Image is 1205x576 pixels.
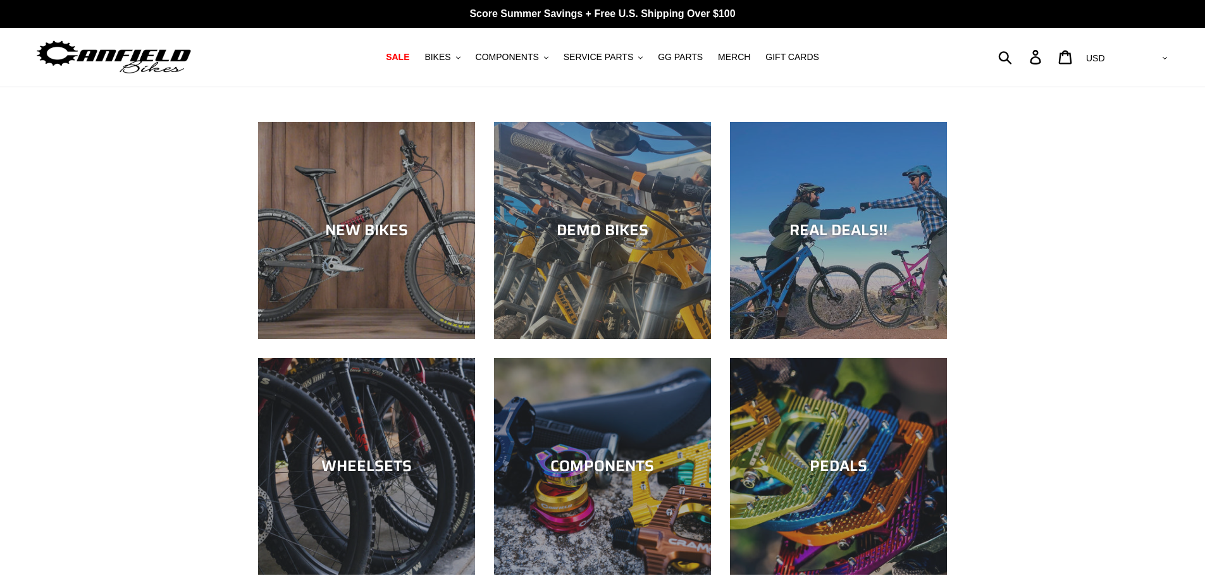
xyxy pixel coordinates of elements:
[730,358,947,575] a: PEDALS
[494,358,711,575] a: COMPONENTS
[258,122,475,339] a: NEW BIKES
[1005,43,1037,71] input: Search
[765,52,819,63] span: GIFT CARDS
[469,49,555,66] button: COMPONENTS
[258,358,475,575] a: WHEELSETS
[718,52,750,63] span: MERCH
[557,49,649,66] button: SERVICE PARTS
[730,221,947,240] div: REAL DEALS!!
[418,49,466,66] button: BIKES
[730,122,947,339] a: REAL DEALS!!
[658,52,703,63] span: GG PARTS
[712,49,757,66] a: MERCH
[730,457,947,475] div: PEDALS
[424,52,450,63] span: BIKES
[35,37,193,77] img: Canfield Bikes
[494,122,711,339] a: DEMO BIKES
[759,49,825,66] a: GIFT CARDS
[476,52,539,63] span: COMPONENTS
[494,221,711,240] div: DEMO BIKES
[258,457,475,475] div: WHEELSETS
[564,52,633,63] span: SERVICE PARTS
[652,49,709,66] a: GG PARTS
[494,457,711,475] div: COMPONENTS
[380,49,416,66] a: SALE
[386,52,409,63] span: SALE
[258,221,475,240] div: NEW BIKES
